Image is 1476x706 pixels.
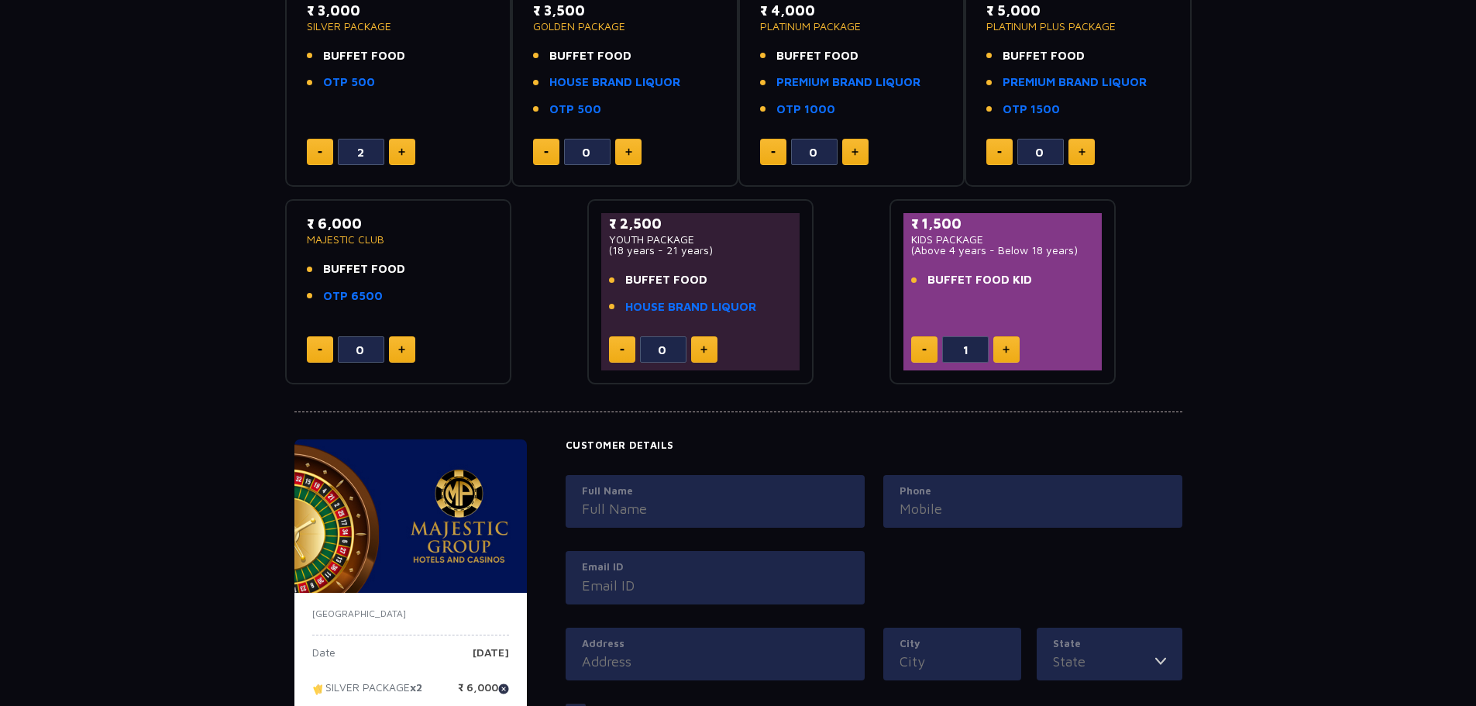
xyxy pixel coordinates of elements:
[533,21,717,32] p: GOLDEN PACKAGE
[582,651,848,672] input: Address
[776,74,920,91] a: PREMIUM BRAND LIQUOR
[398,148,405,156] img: plus
[549,74,680,91] a: HOUSE BRAND LIQUOR
[323,74,375,91] a: OTP 500
[582,484,848,499] label: Full Name
[1003,47,1085,65] span: BUFFET FOOD
[986,21,1170,32] p: PLATINUM PLUS PACKAGE
[911,245,1095,256] p: (Above 4 years - Below 18 years)
[927,271,1032,289] span: BUFFET FOOD KID
[307,21,490,32] p: SILVER PACKAGE
[625,271,707,289] span: BUFFET FOOD
[549,47,631,65] span: BUFFET FOOD
[911,234,1095,245] p: KIDS PACKAGE
[458,682,509,705] p: ₹ 6,000
[776,47,858,65] span: BUFFET FOOD
[323,47,405,65] span: BUFFET FOOD
[922,349,927,351] img: minus
[582,560,848,575] label: Email ID
[625,148,632,156] img: plus
[609,245,793,256] p: (18 years - 21 years)
[1079,148,1085,156] img: plus
[1003,74,1147,91] a: PREMIUM BRAND LIQUOR
[1003,346,1010,353] img: plus
[312,682,422,705] p: SILVER PACKAGE
[312,607,509,621] p: [GEOGRAPHIC_DATA]
[900,498,1166,519] input: Mobile
[911,213,1095,234] p: ₹ 1,500
[609,213,793,234] p: ₹ 2,500
[900,484,1166,499] label: Phone
[900,636,1005,652] label: City
[1155,651,1166,672] img: toggler icon
[900,651,1005,672] input: City
[582,575,848,596] input: Email ID
[625,298,756,316] a: HOUSE BRAND LIQUOR
[318,349,322,351] img: minus
[549,101,601,119] a: OTP 500
[1003,101,1060,119] a: OTP 1500
[307,234,490,245] p: MAJESTIC CLUB
[582,498,848,519] input: Full Name
[312,647,335,670] p: Date
[473,647,509,670] p: [DATE]
[294,439,527,593] img: majesticPride-banner
[852,148,858,156] img: plus
[318,151,322,153] img: minus
[323,288,383,305] a: OTP 6500
[620,349,624,351] img: minus
[582,636,848,652] label: Address
[312,682,325,696] img: tikcet
[544,151,549,153] img: minus
[700,346,707,353] img: plus
[760,21,944,32] p: PLATINUM PACKAGE
[997,151,1002,153] img: minus
[609,234,793,245] p: YOUTH PACKAGE
[1053,636,1166,652] label: State
[307,213,490,234] p: ₹ 6,000
[1053,651,1155,672] input: State
[410,681,422,694] strong: x2
[398,346,405,353] img: plus
[323,260,405,278] span: BUFFET FOOD
[566,439,1182,452] h4: Customer Details
[771,151,776,153] img: minus
[776,101,835,119] a: OTP 1000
